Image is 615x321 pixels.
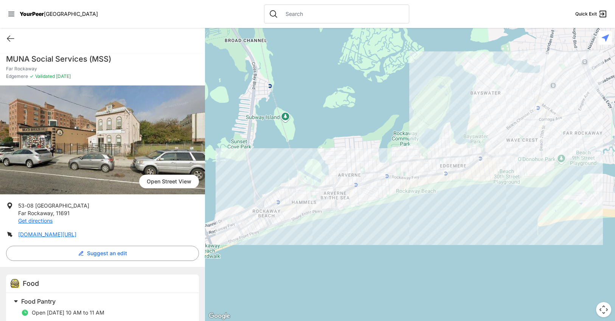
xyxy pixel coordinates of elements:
[207,311,232,321] a: Open this area in Google Maps (opens a new window)
[6,66,199,72] p: Far Rockaway
[23,279,39,287] span: Food
[281,10,404,18] input: Search
[18,231,76,237] a: [DOMAIN_NAME][URL]
[18,202,89,209] span: 53-08 [GEOGRAPHIC_DATA]
[30,73,34,79] span: ✓
[35,73,55,79] span: Validated
[18,210,53,216] span: Far Rockaway
[6,246,199,261] button: Suggest an edit
[56,210,70,216] span: 11691
[596,302,611,317] button: Map camera controls
[18,217,53,224] a: Get directions
[575,9,607,19] a: Quick Exit
[6,73,28,79] span: Edgemere
[575,11,597,17] span: Quick Exit
[87,250,127,257] span: Suggest an edit
[20,12,98,16] a: YourPeer[GEOGRAPHIC_DATA]
[207,311,232,321] img: Google
[6,54,199,64] h1: MUNA Social Services (MSS)
[53,210,54,216] span: ,
[21,298,56,305] span: Food Pantry
[139,175,199,188] span: Open Street View
[44,11,98,17] span: [GEOGRAPHIC_DATA]
[32,309,104,316] span: Open [DATE] 10 AM to 11 AM
[20,11,44,17] span: YourPeer
[55,73,71,79] span: [DATE]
